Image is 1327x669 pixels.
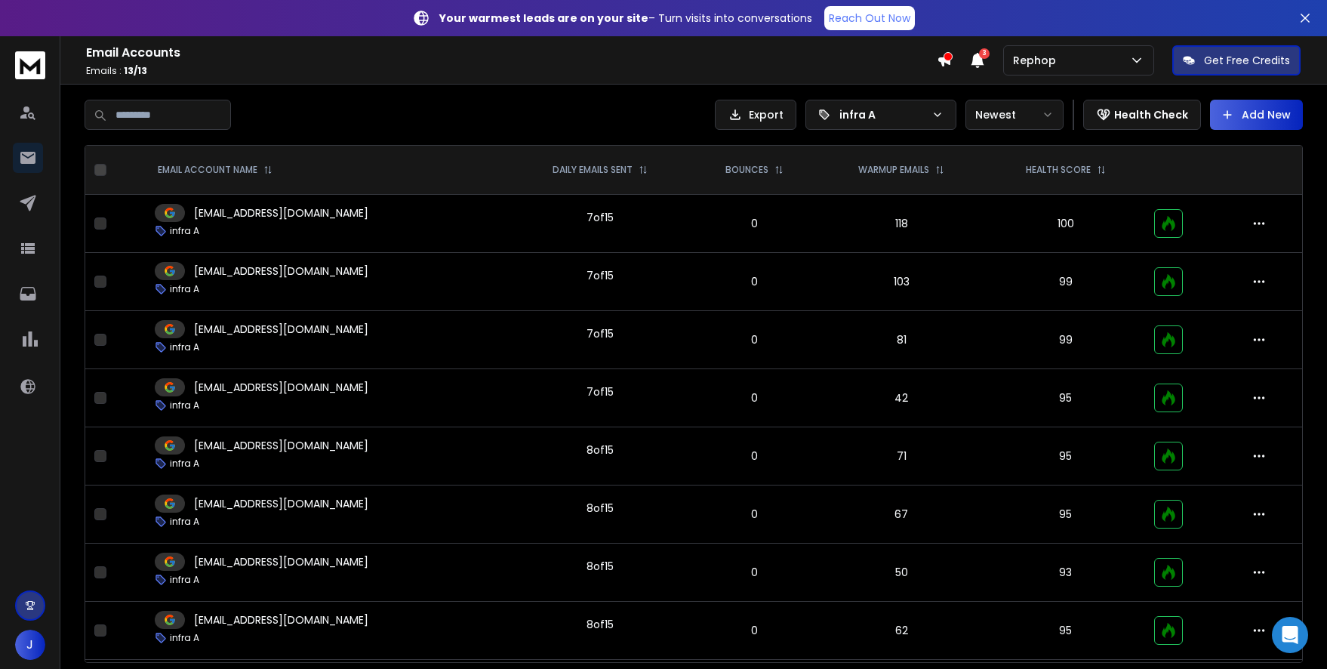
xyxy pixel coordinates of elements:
td: 67 [817,486,986,544]
p: Health Check [1114,107,1188,122]
button: J [15,630,45,660]
p: 0 [700,390,808,405]
td: 103 [817,253,986,311]
div: 8 of 15 [587,442,614,458]
p: [EMAIL_ADDRESS][DOMAIN_NAME] [194,554,368,569]
div: EMAIL ACCOUNT NAME [158,164,272,176]
p: 0 [700,216,808,231]
td: 71 [817,427,986,486]
p: [EMAIL_ADDRESS][DOMAIN_NAME] [194,612,368,627]
img: logo [15,51,45,79]
p: WARMUP EMAILS [858,164,929,176]
div: 8 of 15 [587,559,614,574]
p: infra A [170,516,199,528]
p: infra A [170,225,199,237]
p: infra A [170,283,199,295]
span: 3 [979,48,990,59]
h1: Email Accounts [86,44,937,62]
p: BOUNCES [725,164,768,176]
td: 99 [986,253,1145,311]
p: infra A [170,399,199,412]
td: 118 [817,195,986,253]
p: 0 [700,565,808,580]
p: Rephop [1013,53,1062,68]
p: [EMAIL_ADDRESS][DOMAIN_NAME] [194,264,368,279]
p: 0 [700,623,808,638]
p: infra A [170,632,199,644]
button: Newest [965,100,1064,130]
button: Get Free Credits [1172,45,1301,76]
td: 99 [986,311,1145,369]
p: HEALTH SCORE [1026,164,1091,176]
span: 13 / 13 [124,64,147,77]
p: Get Free Credits [1204,53,1290,68]
div: 8 of 15 [587,501,614,516]
td: 95 [986,602,1145,660]
p: infra A [170,341,199,353]
div: 8 of 15 [587,617,614,632]
div: 7 of 15 [587,326,614,341]
strong: Your warmest leads are on your site [439,11,648,26]
div: 7 of 15 [587,210,614,225]
td: 95 [986,427,1145,486]
p: [EMAIL_ADDRESS][DOMAIN_NAME] [194,438,368,453]
div: 7 of 15 [587,268,614,283]
p: Emails : [86,65,937,77]
td: 95 [986,369,1145,427]
td: 62 [817,602,986,660]
p: [EMAIL_ADDRESS][DOMAIN_NAME] [194,322,368,337]
td: 81 [817,311,986,369]
td: 93 [986,544,1145,602]
p: infra A [839,107,925,122]
div: Open Intercom Messenger [1272,617,1308,653]
p: DAILY EMAILS SENT [553,164,633,176]
p: 0 [700,274,808,289]
div: 7 of 15 [587,384,614,399]
p: infra A [170,458,199,470]
button: Health Check [1083,100,1201,130]
p: – Turn visits into conversations [439,11,812,26]
td: 42 [817,369,986,427]
p: 0 [700,507,808,522]
a: Reach Out Now [824,6,915,30]
p: infra A [170,574,199,586]
p: 0 [700,449,808,464]
p: Reach Out Now [829,11,910,26]
p: [EMAIL_ADDRESS][DOMAIN_NAME] [194,205,368,220]
td: 50 [817,544,986,602]
td: 95 [986,486,1145,544]
p: [EMAIL_ADDRESS][DOMAIN_NAME] [194,380,368,395]
p: 0 [700,332,808,347]
td: 100 [986,195,1145,253]
button: Add New [1210,100,1303,130]
p: [EMAIL_ADDRESS][DOMAIN_NAME] [194,496,368,511]
button: Export [715,100,796,130]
